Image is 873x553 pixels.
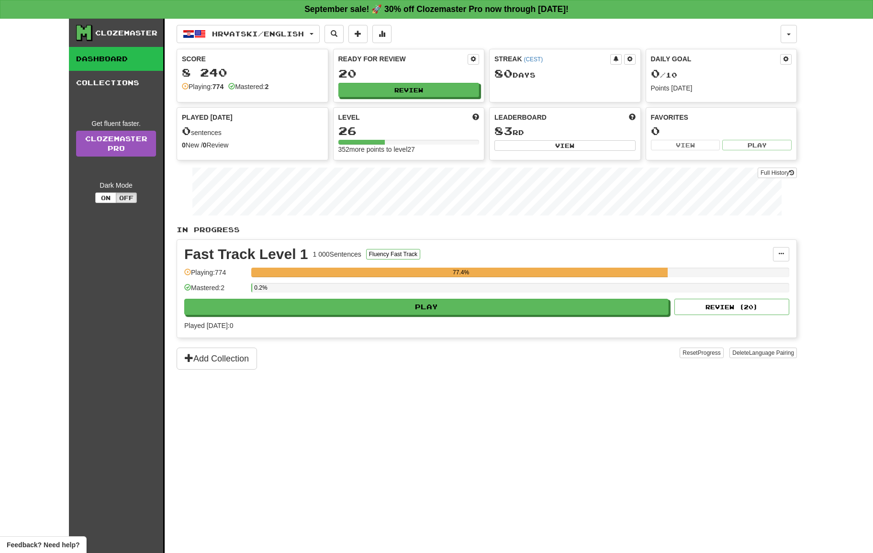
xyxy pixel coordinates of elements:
[95,28,157,38] div: Clozemaster
[680,348,723,358] button: ResetProgress
[698,350,721,356] span: Progress
[651,125,792,137] div: 0
[372,25,392,43] button: More stats
[472,113,479,122] span: Score more points to level up
[184,247,308,261] div: Fast Track Level 1
[674,299,789,315] button: Review (20)
[177,225,797,235] p: In Progress
[651,54,781,65] div: Daily Goal
[749,350,794,356] span: Language Pairing
[182,113,233,122] span: Played [DATE]
[213,83,224,90] strong: 774
[265,83,269,90] strong: 2
[182,141,186,149] strong: 0
[7,540,79,550] span: Open feedback widget
[524,56,543,63] a: (CEST)
[212,30,304,38] span: Hrvatski / English
[182,67,323,79] div: 8 240
[494,140,636,151] button: View
[651,83,792,93] div: Points [DATE]
[325,25,344,43] button: Search sentences
[184,268,246,283] div: Playing: 774
[182,82,224,91] div: Playing:
[758,168,797,178] button: Full History
[338,83,480,97] button: Review
[116,192,137,203] button: Off
[95,192,116,203] button: On
[651,113,792,122] div: Favorites
[494,125,636,137] div: rd
[338,113,360,122] span: Level
[76,181,156,190] div: Dark Mode
[651,71,677,79] span: / 10
[177,25,320,43] button: Hrvatski/English
[338,68,480,79] div: 20
[184,322,233,329] span: Played [DATE]: 0
[177,348,257,370] button: Add Collection
[494,54,610,64] div: Streak
[184,299,669,315] button: Play
[69,47,163,71] a: Dashboard
[182,140,323,150] div: New / Review
[254,268,668,277] div: 77.4%
[182,124,191,137] span: 0
[629,113,636,122] span: This week in points, UTC
[338,54,468,64] div: Ready for Review
[494,68,636,80] div: Day s
[651,140,720,150] button: View
[348,25,368,43] button: Add sentence to collection
[366,249,420,260] button: Fluency Fast Track
[69,71,163,95] a: Collections
[304,4,569,14] strong: September sale! 🚀 30% off Clozemaster Pro now through [DATE]!
[184,283,246,299] div: Mastered: 2
[729,348,797,358] button: DeleteLanguage Pairing
[338,125,480,137] div: 26
[182,54,323,64] div: Score
[494,67,513,80] span: 80
[203,141,207,149] strong: 0
[76,131,156,157] a: ClozemasterPro
[182,125,323,137] div: sentences
[651,67,660,80] span: 0
[76,119,156,128] div: Get fluent faster.
[722,140,792,150] button: Play
[228,82,269,91] div: Mastered:
[338,145,480,154] div: 352 more points to level 27
[494,124,513,137] span: 83
[313,249,361,259] div: 1 000 Sentences
[494,113,547,122] span: Leaderboard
